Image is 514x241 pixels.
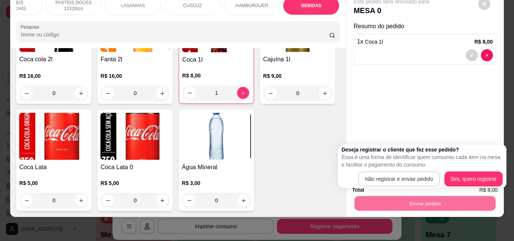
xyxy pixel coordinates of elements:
button: decrease-product-quantity [184,87,196,99]
span: Coca 1l [365,39,383,45]
p: BEBIDAS [301,3,321,9]
p: R$ 5,00 [100,179,170,187]
h4: Fanta 2l [100,55,170,64]
p: R$ 16,00 [100,72,170,80]
h4: Coca cola 2l [19,55,88,64]
button: Sim, quero registrar [444,171,503,186]
p: MESA 0 [354,5,429,16]
p: R$ 5,00 [19,179,88,187]
button: increase-product-quantity [237,194,249,206]
button: decrease-product-quantity [466,49,478,61]
button: decrease-product-quantity [265,87,277,99]
strong: Total [352,187,364,193]
p: Essa é uma forma de identificar quem consumiu cada item na mesa e facilitar o pagamento do consumo. [342,153,503,168]
button: decrease-product-quantity [102,87,114,99]
button: increase-product-quantity [319,87,331,99]
button: Enviar pedido [354,196,495,211]
h4: Coca 1l [182,55,251,64]
button: Não registrar e enviar pedido [358,171,440,186]
p: R$ 8,00 [474,38,493,45]
button: decrease-product-quantity [183,194,195,206]
span: R$ 8,00 [479,186,498,194]
p: LASANHAS [121,3,145,9]
p: R$ 3,00 [182,179,251,187]
img: product-image [100,113,170,160]
p: 1 x [357,37,383,46]
button: increase-product-quantity [75,87,87,99]
img: product-image [19,113,88,160]
p: CUSCUZ [183,3,202,9]
p: HAMBÚRGUER [236,3,268,9]
p: R$ 9,00 [263,72,332,80]
input: Pesquisa [21,31,329,38]
h4: Água Mineral [182,163,251,172]
h4: Coca Lata 0 [100,163,170,172]
button: decrease-product-quantity [21,87,33,99]
button: increase-product-quantity [237,87,249,99]
button: increase-product-quantity [75,194,87,206]
h4: Cajuína 1l [263,55,332,64]
p: R$ 8,00 [182,72,251,79]
button: increase-product-quantity [156,194,168,206]
img: product-image [182,113,251,160]
p: Resumo do pedido [354,22,496,31]
button: decrease-product-quantity [21,194,33,206]
h4: Coca Lata [19,163,88,172]
button: increase-product-quantity [156,87,168,99]
button: decrease-product-quantity [481,49,493,61]
button: decrease-product-quantity [102,194,114,206]
p: R$ 16,00 [19,72,88,80]
h2: Deseja registrar o cliente que fez esse pedido? [342,146,503,153]
label: Pesquisa [21,24,42,30]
